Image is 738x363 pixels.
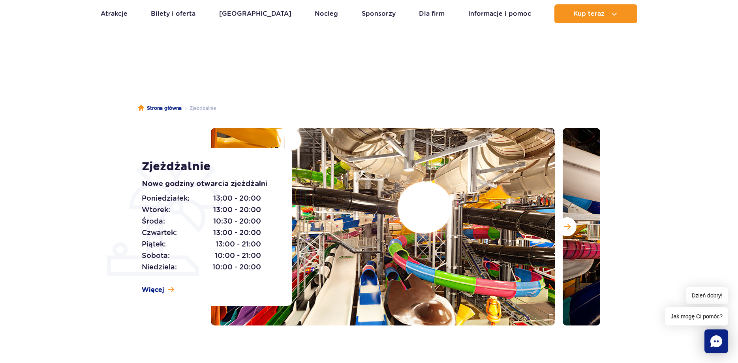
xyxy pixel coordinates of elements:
span: 13:00 - 20:00 [213,204,261,215]
span: Czwartek: [142,227,177,238]
span: 10:30 - 20:00 [213,216,261,227]
span: 10:00 - 21:00 [215,250,261,261]
span: Wtorek: [142,204,170,215]
button: Kup teraz [554,4,637,23]
a: Dla firm [419,4,445,23]
span: Sobota: [142,250,170,261]
a: Atrakcje [101,4,128,23]
span: Jak mogę Ci pomóc? [665,307,728,325]
span: 10:00 - 20:00 [212,261,261,273]
a: Sponsorzy [362,4,396,23]
li: Zjeżdżalnie [182,104,216,112]
span: Piątek: [142,239,166,250]
a: Informacje i pomoc [468,4,531,23]
span: Dzień dobry! [686,287,728,304]
span: 13:00 - 21:00 [216,239,261,250]
span: 13:00 - 20:00 [213,227,261,238]
p: Nowe godziny otwarcia zjeżdżalni [142,179,274,190]
span: 13:00 - 20:00 [213,193,261,204]
span: Poniedziałek: [142,193,190,204]
h1: Zjeżdżalnie [142,160,274,174]
a: Więcej [142,286,174,294]
a: [GEOGRAPHIC_DATA] [219,4,291,23]
a: Nocleg [315,4,338,23]
a: Bilety i oferta [151,4,195,23]
span: Niedziela: [142,261,177,273]
span: Środa: [142,216,165,227]
div: Chat [704,329,728,353]
button: Następny slajd [558,217,577,236]
span: Więcej [142,286,164,294]
span: Kup teraz [573,10,605,17]
a: Strona główna [138,104,182,112]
